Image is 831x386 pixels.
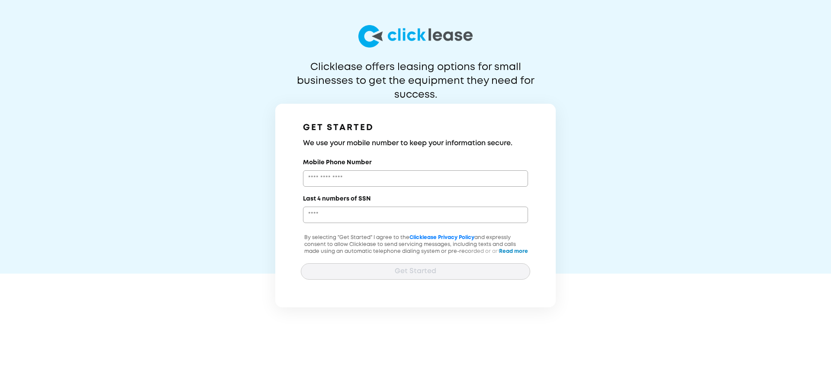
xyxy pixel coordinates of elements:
label: Last 4 numbers of SSN [303,195,371,203]
button: Get Started [301,263,530,280]
h3: We use your mobile number to keep your information secure. [303,138,528,149]
p: By selecting "Get Started" I agree to the and expressly consent to allow Clicklease to send servi... [301,234,530,276]
a: Clicklease Privacy Policy [409,235,474,240]
label: Mobile Phone Number [303,158,372,167]
h1: GET STARTED [303,121,528,135]
p: Clicklease offers leasing options for small businesses to get the equipment they need for success. [276,61,555,88]
img: logo-larg [358,25,473,48]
